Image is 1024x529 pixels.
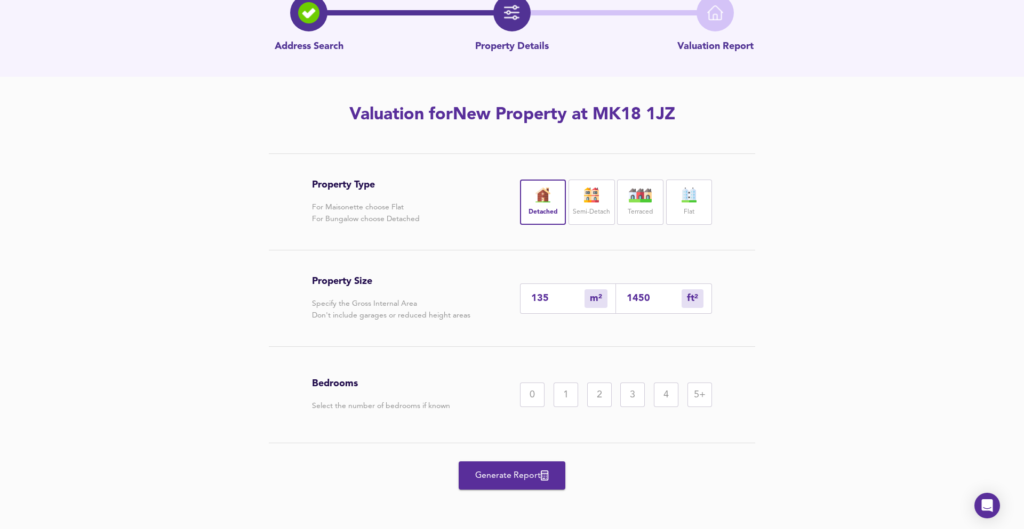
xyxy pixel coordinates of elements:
[687,382,712,407] div: 5+
[666,180,712,225] div: Flat
[707,5,723,21] img: home-icon
[475,40,549,54] p: Property Details
[520,382,545,407] div: 0
[298,2,319,23] img: search-icon
[578,188,605,202] img: house-icon
[627,188,654,202] img: house-icon
[684,206,694,219] label: Flat
[585,289,607,308] div: m²
[504,5,520,21] img: filter-icon
[459,461,565,490] button: Generate Report
[312,378,450,389] h3: Bedrooms
[529,206,558,219] label: Detached
[677,40,754,54] p: Valuation Report
[587,382,612,407] div: 2
[654,382,678,407] div: 4
[620,382,645,407] div: 3
[627,292,682,304] input: Sqft
[573,206,610,219] label: Semi-Detach
[312,275,470,287] h3: Property Size
[312,400,450,412] p: Select the number of bedrooms if known
[569,180,614,225] div: Semi-Detach
[312,201,420,225] p: For Maisonette choose Flat For Bungalow choose Detached
[617,180,663,225] div: Terraced
[628,206,653,219] label: Terraced
[312,179,420,191] h3: Property Type
[210,103,814,127] h2: Valuation for New Property at MK18 1JZ
[554,382,578,407] div: 1
[682,289,703,308] div: m²
[520,180,566,225] div: Detached
[275,40,343,54] p: Address Search
[312,298,470,321] p: Specify the Gross Internal Area Don't include garages or reduced height areas
[469,468,555,483] span: Generate Report
[530,188,556,202] img: house-icon
[676,188,702,202] img: flat-icon
[974,493,1000,518] div: Open Intercom Messenger
[531,292,585,304] input: Enter sqm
